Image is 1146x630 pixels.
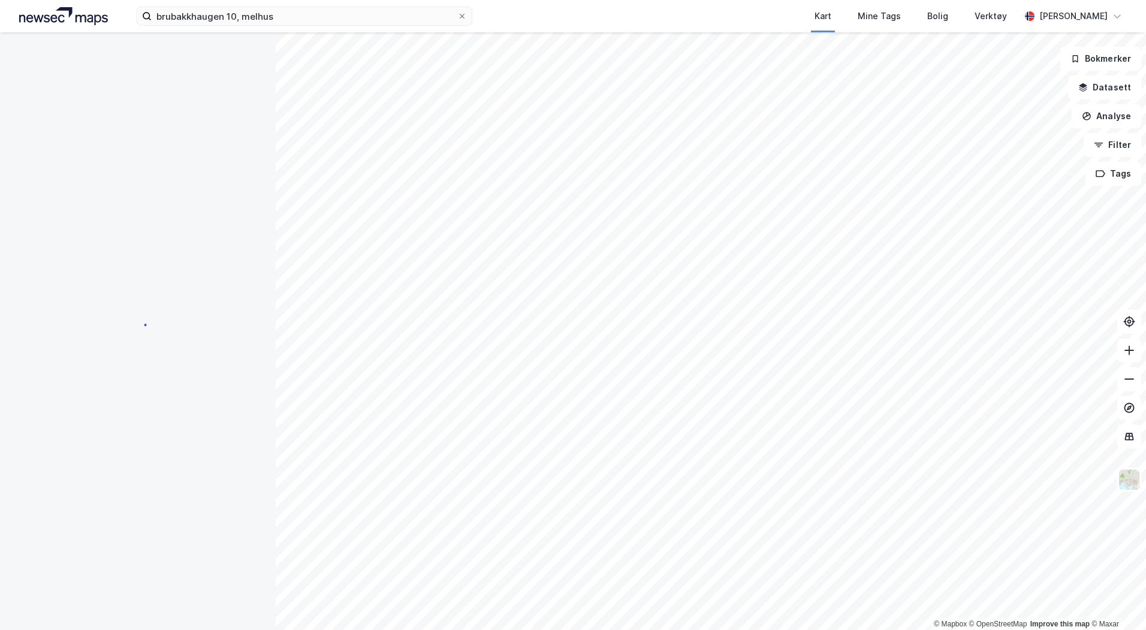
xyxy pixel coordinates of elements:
[975,9,1007,23] div: Verktøy
[1068,75,1141,99] button: Datasett
[815,9,831,23] div: Kart
[1086,573,1146,630] iframe: Chat Widget
[858,9,901,23] div: Mine Tags
[1085,162,1141,186] button: Tags
[152,7,457,25] input: Søk på adresse, matrikkel, gårdeiere, leietakere eller personer
[1072,104,1141,128] button: Analyse
[1039,9,1108,23] div: [PERSON_NAME]
[19,7,108,25] img: logo.a4113a55bc3d86da70a041830d287a7e.svg
[1086,573,1146,630] div: Kontrollprogram for chat
[1060,47,1141,71] button: Bokmerker
[128,314,147,334] img: spinner.a6d8c91a73a9ac5275cf975e30b51cfb.svg
[1118,468,1141,491] img: Z
[934,620,967,628] a: Mapbox
[1030,620,1090,628] a: Improve this map
[927,9,948,23] div: Bolig
[969,620,1027,628] a: OpenStreetMap
[1084,133,1141,157] button: Filter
